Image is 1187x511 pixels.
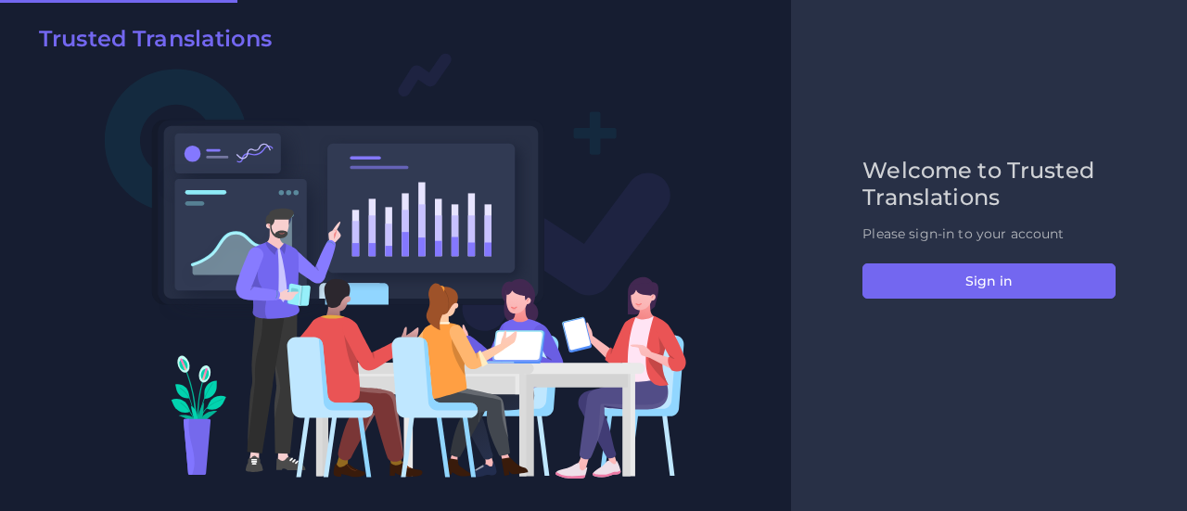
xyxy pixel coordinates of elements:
[862,263,1116,299] button: Sign in
[862,158,1116,211] h2: Welcome to Trusted Translations
[104,52,687,479] img: Login V2
[39,26,272,53] h2: Trusted Translations
[26,26,272,59] a: Trusted Translations
[862,224,1116,244] p: Please sign-in to your account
